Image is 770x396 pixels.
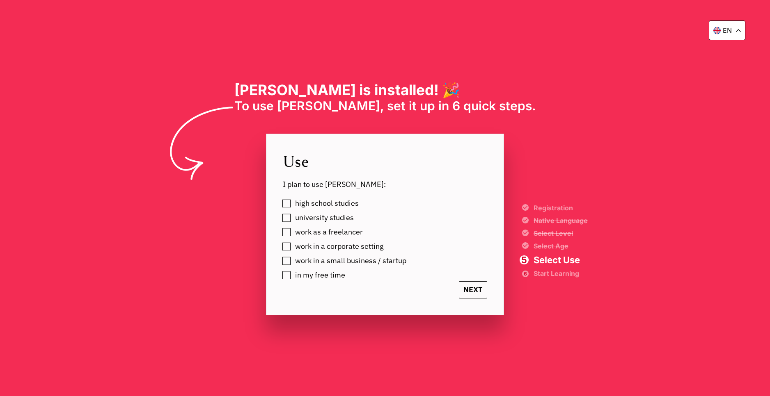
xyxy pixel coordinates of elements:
span: work in a corporate setting [295,242,384,250]
span: high school studies [295,199,359,207]
span: work in a small business / startup [295,257,406,265]
span: Start Learning [534,271,588,276]
span: Registration [534,205,588,211]
span: work as a freelancer [295,228,363,236]
span: Native Language [534,217,588,224]
h1: [PERSON_NAME] is installed! 🎉 [234,81,536,98]
span: Use [283,150,487,171]
span: Select Level [534,230,588,237]
span: Select Use [534,255,588,264]
span: To use [PERSON_NAME], set it up in 6 quick steps. [234,98,536,113]
span: in my free time [295,271,345,279]
p: en [723,26,732,34]
span: university studies [295,214,354,222]
span: NEXT [459,281,487,298]
span: Select Age [534,243,588,249]
span: I plan to use [PERSON_NAME]: [283,180,487,189]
